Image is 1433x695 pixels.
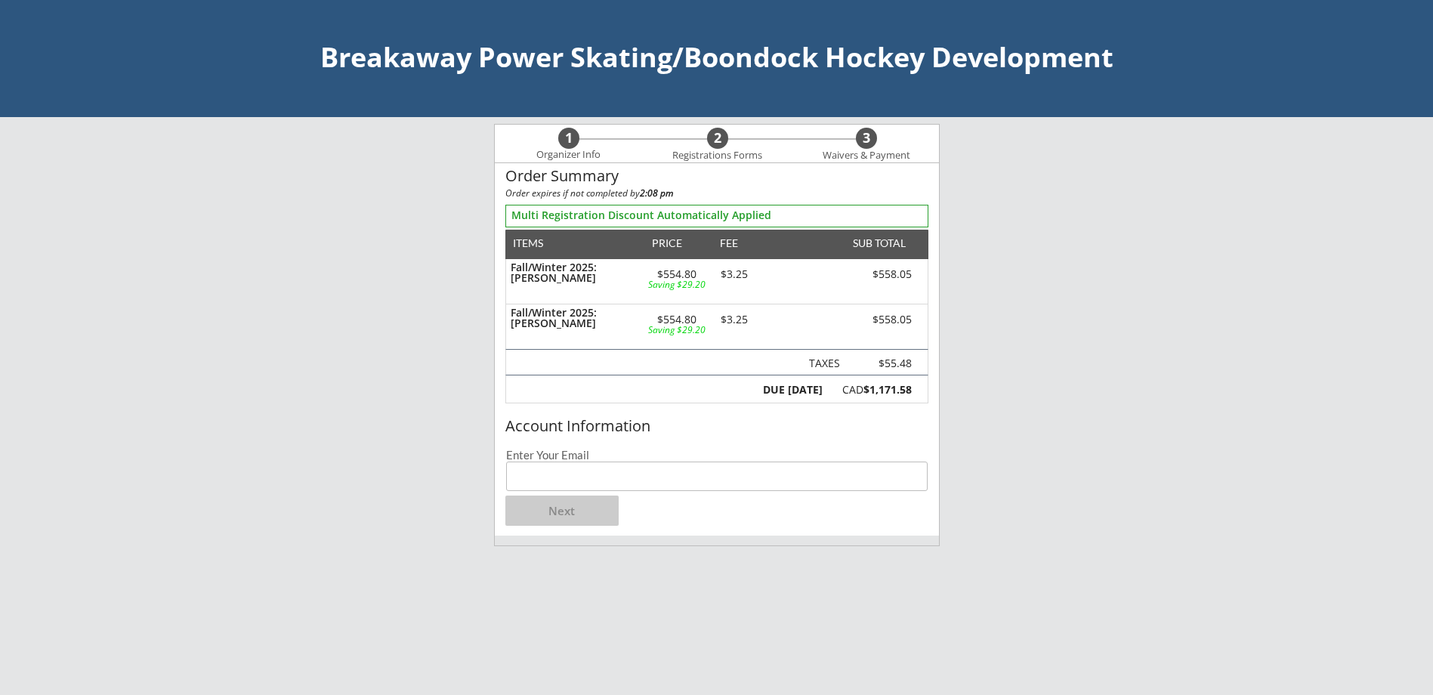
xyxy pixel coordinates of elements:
div: Multi Registration Discount Automatically Applied [511,208,922,223]
div: $558.05 [826,269,912,280]
div: 3 [856,130,877,147]
div: Registrations Forms [666,150,770,162]
div: Taxes not charged on the fee [803,358,840,369]
div: Breakaway Power Skating/Boondock Hockey Development [15,44,1418,71]
strong: 2:08 pm [640,187,673,199]
button: Next [505,496,619,526]
div: Fall/Winter 2025: [PERSON_NAME] [511,307,638,329]
div: Enter Your Email [506,449,928,461]
div: $55.48 [853,358,912,369]
div: Organizer Info [527,149,610,161]
div: DUE [DATE] [760,385,823,395]
div: Saving $29.20 [645,326,709,335]
div: Waivers & Payment [814,150,919,162]
div: SUB TOTAL [847,238,906,249]
div: TAXES [803,358,840,369]
div: Order Summary [505,168,928,184]
div: 2 [707,130,728,147]
div: PRICE [645,238,690,249]
div: $3.25 [709,314,760,325]
div: $558.05 [826,314,912,325]
div: Account Information [505,418,928,434]
div: $554.80 [645,314,709,325]
div: Order expires if not completed by [505,189,928,198]
div: CAD [831,385,912,395]
div: $554.80 [645,269,709,280]
div: Taxes not charged on the fee [853,358,912,369]
div: $3.25 [709,269,760,280]
div: Fall/Winter 2025: [PERSON_NAME] [511,262,638,283]
div: 1 [558,130,579,147]
div: Saving $29.20 [645,280,709,289]
div: FEE [709,238,749,249]
strong: $1,171.58 [863,382,912,397]
div: ITEMS [513,238,567,249]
